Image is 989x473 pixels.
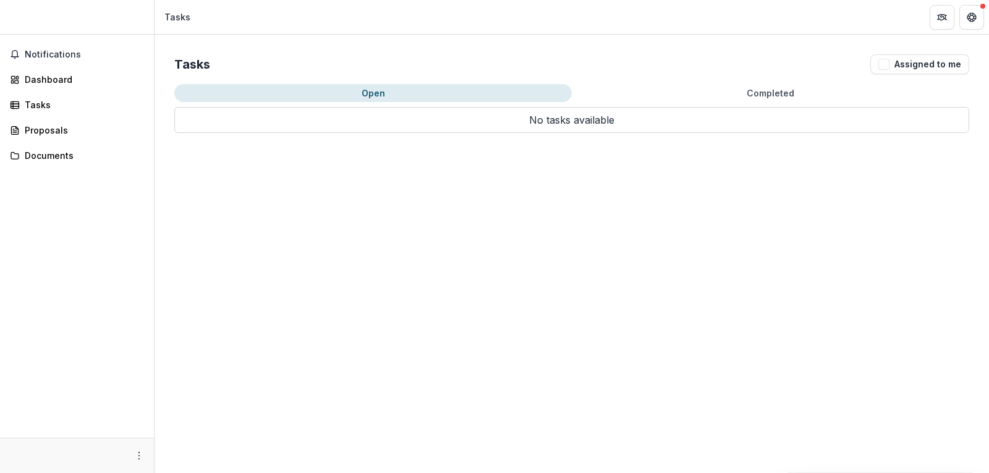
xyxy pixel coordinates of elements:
[959,5,984,30] button: Get Help
[25,149,139,162] div: Documents
[572,84,969,102] button: Completed
[930,5,954,30] button: Partners
[164,11,190,23] div: Tasks
[5,45,149,64] button: Notifications
[25,124,139,137] div: Proposals
[5,145,149,166] a: Documents
[25,49,144,60] span: Notifications
[5,69,149,90] a: Dashboard
[159,8,195,26] nav: breadcrumb
[5,120,149,140] a: Proposals
[174,57,210,72] h2: Tasks
[25,98,139,111] div: Tasks
[25,73,139,86] div: Dashboard
[174,84,572,102] button: Open
[132,448,146,463] button: More
[5,95,149,115] a: Tasks
[870,54,969,74] button: Assigned to me
[174,107,969,133] p: No tasks available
